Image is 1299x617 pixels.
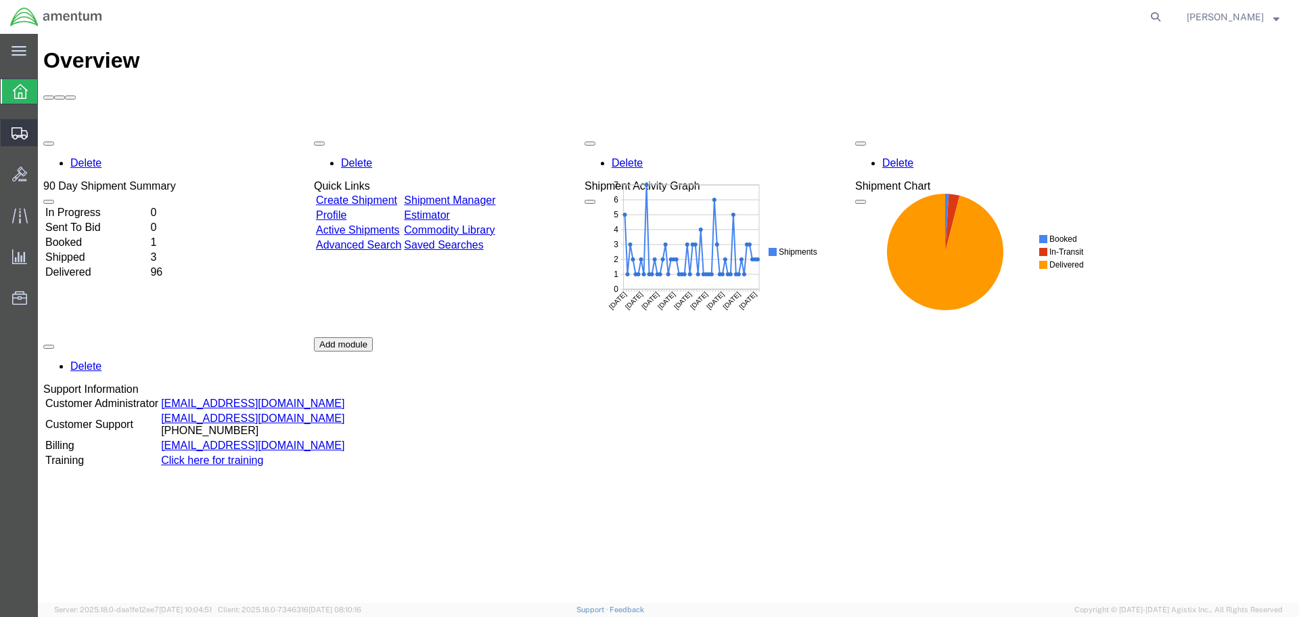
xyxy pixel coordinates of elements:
a: Active Shipments [278,190,362,202]
text: [DATE] [153,116,173,136]
a: Delete [844,123,875,135]
a: Support [576,605,610,614]
text: 2 [29,80,34,89]
a: Advanced Search [278,205,363,217]
span: [DATE] 10:04:51 [159,605,212,614]
a: Delete [574,123,605,135]
a: Shipment Manager [366,161,457,172]
span: [DATE] 08:10:16 [309,605,361,614]
td: [PHONE_NUMBER] [122,378,307,404]
text: 7 [29,5,34,15]
text: In-Transit [194,72,229,82]
span: Mark Kreutzer [1187,9,1264,24]
div: Support Information [5,349,309,362]
text: Shipments [194,72,233,82]
td: Delivered [7,232,110,245]
a: Saved Searches [366,205,445,217]
text: 1 [29,95,34,104]
span: Copyright © [DATE]-[DATE] Agistix Inc., All Rights Reserved [1074,604,1283,616]
a: Click here for training [123,421,225,432]
td: Customer Support [7,378,121,404]
text: [DATE] [120,116,141,136]
td: 96 [112,232,136,245]
a: Create Shipment [278,161,359,172]
td: Customer Administrator [7,363,121,377]
td: 3 [112,217,136,230]
a: [EMAIL_ADDRESS][DOMAIN_NAME] [123,406,306,417]
text: [DATE] [104,116,124,136]
text: [DATE] [137,116,157,136]
a: [EMAIL_ADDRESS][DOMAIN_NAME] [123,364,306,375]
a: Commodity Library [366,190,457,202]
a: Feedback [610,605,644,614]
iframe: FS Legacy Container [38,34,1299,603]
div: Quick Links [276,146,460,158]
text: [DATE] [23,116,43,136]
span: Server: 2025.18.0-daa1fe12ee7 [54,605,212,614]
td: Shipped [7,217,110,230]
td: Billing [7,405,121,419]
text: [DATE] [55,116,76,136]
a: Delete [32,326,64,338]
text: [DATE] [88,116,108,136]
td: 0 [112,187,136,200]
button: Add module [276,303,335,318]
span: Client: 2025.18.0-7346316 [218,605,361,614]
td: 1 [112,202,136,215]
td: Training [7,420,121,433]
td: Booked [7,202,110,215]
text: [DATE] [72,116,92,136]
td: 0 [112,172,136,186]
a: Estimator [366,175,412,187]
text: Booked [194,60,222,69]
td: Sent To Bid [7,187,110,200]
text: 3 [29,65,34,75]
a: Delete [303,123,334,135]
text: Delivered [194,85,229,95]
button: [PERSON_NAME] [1186,9,1280,25]
a: [EMAIL_ADDRESS][DOMAIN_NAME] [123,379,306,390]
text: 4 [29,50,34,60]
img: logo [9,7,103,27]
text: 5 [29,35,34,45]
text: 0 [29,110,34,119]
text: [DATE] [39,116,60,136]
text: 6 [29,20,34,30]
a: Profile [278,175,309,187]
